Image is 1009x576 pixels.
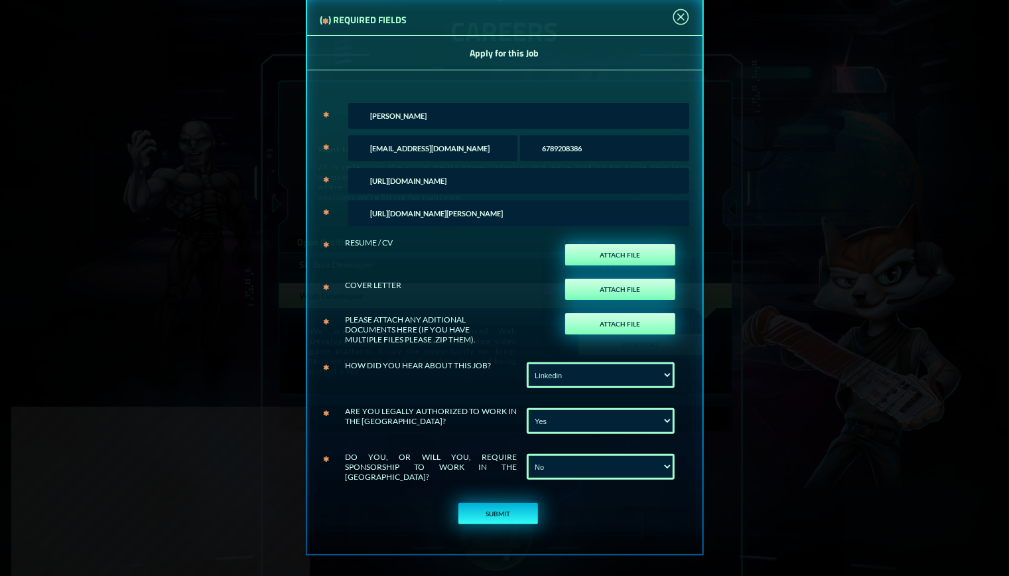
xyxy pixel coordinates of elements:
p: COVER LETTER [345,280,551,290]
button: SUBMIT [458,503,538,524]
input: YOUR PHONE NUMBER [520,135,689,161]
p: PLEASE ATTACH ANY ADITIONAL DOCUMENTS HERE (IF YOU HAVE MULTIPLE FILES PLEASE .ZIP THEM). [345,315,551,344]
img: fox [673,9,689,25]
p: RESUME / CV [345,238,551,248]
input: WHAT´S YOUR NAME [348,103,689,129]
p: DO YOU, OR WILL YOU, REQUIRE SPONSORSHIP TO WORK IN THE [GEOGRAPHIC_DATA]? [345,452,517,482]
label: ( ) REQUIRED FIELDS [320,13,407,27]
h3: Apply for this Job [334,46,676,60]
input: YOUR LINKEDIN PROFILE [348,200,689,226]
label: ATTACH FILE [565,279,675,300]
input: YOUR PORTFOLIO / WEB SITE / SAMPLES OF YOUR WORK [348,168,689,194]
label: ATTACH FILE [565,244,675,265]
input: YOUR EMAIL [348,135,517,161]
p: HOW DID YOU HEAR ABOUT THIS JOB? [345,360,517,370]
label: ATTACH FILE [565,313,675,334]
p: ARE YOU LEGALLY AUTHORIZED TO WORK IN THE [GEOGRAPHIC_DATA]? [345,406,517,426]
